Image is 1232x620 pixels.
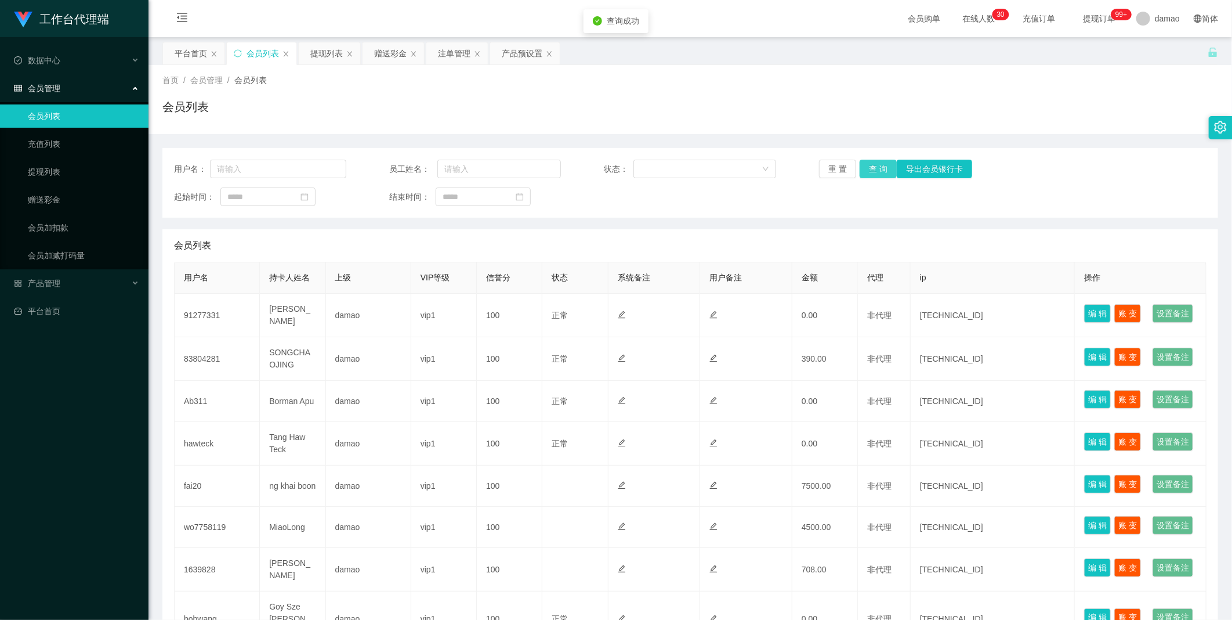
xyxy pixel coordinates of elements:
td: vip1 [411,381,477,422]
button: 编 辑 [1084,475,1111,493]
td: 100 [477,337,542,381]
span: 用户名 [184,273,208,282]
sup: 991 [1111,9,1132,20]
i: 图标: close [474,51,481,57]
td: 1639828 [175,548,260,592]
td: 100 [477,507,542,548]
i: 图标: appstore-o [14,279,22,287]
i: 图标: edit [709,522,718,531]
span: 首页 [162,75,179,85]
span: 正常 [552,439,568,448]
span: 持卡人姓名 [269,273,310,282]
td: damao [326,466,411,507]
td: MiaoLong [260,507,325,548]
i: 图标: menu-fold [162,1,202,38]
button: 账 变 [1114,432,1141,451]
i: 图标: close [282,51,289,57]
td: fai20 [175,466,260,507]
i: 图标: down [762,165,769,174]
span: 非代理 [867,396,892,406]
td: damao [326,381,411,422]
td: 100 [477,381,542,422]
i: 图标: table [14,84,22,92]
td: 390.00 [792,337,858,381]
td: 91277331 [175,294,260,337]
button: 设置备注 [1153,475,1193,493]
i: 图标: edit [709,439,718,447]
a: 图标: dashboard平台首页 [14,300,139,323]
div: 会员列表 [247,42,279,64]
td: 0.00 [792,294,858,337]
i: 图标: edit [709,354,718,362]
td: 7500.00 [792,466,858,507]
i: 图标: edit [709,311,718,319]
p: 3 [997,9,1001,20]
td: damao [326,294,411,337]
span: 会员管理 [14,84,60,93]
button: 账 变 [1114,304,1141,323]
span: 非代理 [867,354,892,363]
button: 编 辑 [1084,516,1111,535]
span: 数据中心 [14,56,60,65]
button: 账 变 [1114,390,1141,409]
td: [TECHNICAL_ID] [911,337,1075,381]
td: 100 [477,294,542,337]
td: vip1 [411,507,477,548]
i: 图标: check-circle-o [14,56,22,64]
td: [TECHNICAL_ID] [911,294,1075,337]
span: 系统备注 [618,273,650,282]
i: 图标: edit [709,481,718,489]
td: [PERSON_NAME] [260,548,325,592]
td: damao [326,507,411,548]
td: 83804281 [175,337,260,381]
span: 会员管理 [190,75,223,85]
button: 编 辑 [1084,390,1111,409]
button: 设置备注 [1153,558,1193,577]
span: 在线人数 [956,15,1001,23]
sup: 30 [992,9,1009,20]
h1: 会员列表 [162,98,209,116]
td: [TECHNICAL_ID] [911,466,1075,507]
i: 图标: edit [709,396,718,405]
i: 图标: unlock [1208,47,1218,57]
i: 图标: sync [234,49,242,57]
span: 用户名： [174,163,210,175]
i: 图标: close [346,51,353,57]
button: 设置备注 [1153,432,1193,451]
span: 正常 [552,396,568,406]
button: 编 辑 [1084,304,1111,323]
button: 设置备注 [1153,390,1193,409]
td: Borman Apu [260,381,325,422]
td: 4500.00 [792,507,858,548]
td: damao [326,548,411,592]
td: damao [326,422,411,466]
button: 账 变 [1114,348,1141,366]
span: 非代理 [867,439,892,448]
a: 会员加扣款 [28,216,139,239]
span: / [227,75,230,85]
td: vip1 [411,422,477,466]
a: 会员加减打码量 [28,244,139,267]
td: damao [326,337,411,381]
span: 会员列表 [234,75,267,85]
td: 100 [477,422,542,466]
i: 图标: edit [618,439,626,447]
span: 查询成功 [607,16,639,26]
h1: 工作台代理端 [39,1,109,38]
i: 图标: close [211,51,218,57]
i: icon: check-circle [593,16,602,26]
div: 平台首页 [175,42,207,64]
td: [TECHNICAL_ID] [911,422,1075,466]
i: 图标: edit [709,565,718,573]
td: 0.00 [792,381,858,422]
span: 状态 [552,273,568,282]
td: Ab311 [175,381,260,422]
button: 导出会员银行卡 [897,160,972,178]
div: 注单管理 [438,42,470,64]
span: 起始时间： [174,191,220,203]
button: 设置备注 [1153,348,1193,366]
span: VIP等级 [421,273,450,282]
span: 上级 [335,273,352,282]
button: 编 辑 [1084,558,1111,577]
td: ng khai boon [260,466,325,507]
